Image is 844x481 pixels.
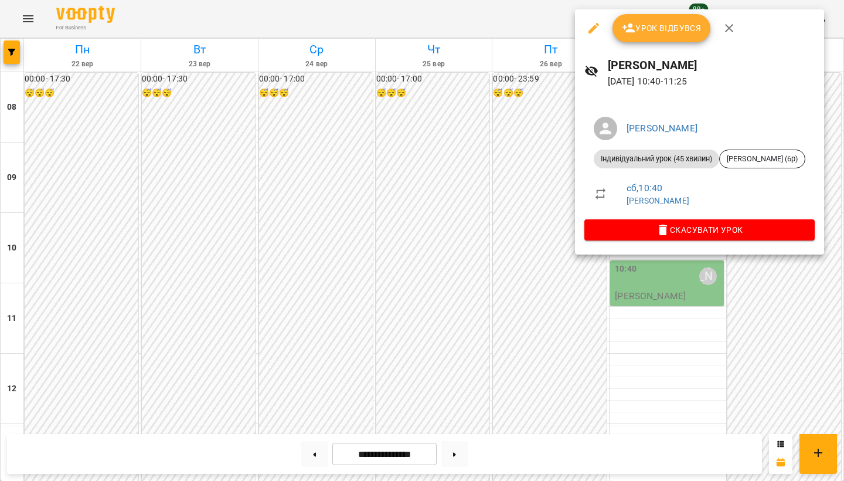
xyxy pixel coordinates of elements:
[720,154,805,164] span: [PERSON_NAME] (6р)
[584,219,815,240] button: Скасувати Урок
[719,150,805,168] div: [PERSON_NAME] (6р)
[622,21,702,35] span: Урок відбувся
[594,223,805,237] span: Скасувати Урок
[627,123,697,134] a: [PERSON_NAME]
[627,196,689,205] a: [PERSON_NAME]
[608,56,815,74] h6: [PERSON_NAME]
[594,154,719,164] span: Індивідуальний урок (45 хвилин)
[612,14,711,42] button: Урок відбувся
[608,74,815,89] p: [DATE] 10:40 - 11:25
[627,182,662,194] a: сб , 10:40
